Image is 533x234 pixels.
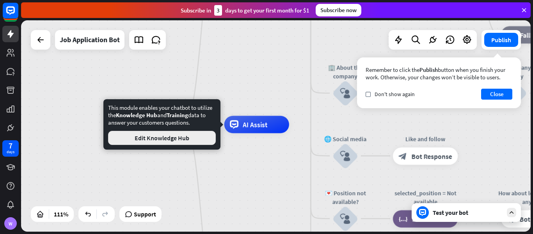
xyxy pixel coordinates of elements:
div: selected_position = Not available [386,188,464,205]
i: block_bot_response [398,152,407,160]
i: block_user_input [340,151,351,161]
a: 7 days [2,140,19,157]
button: Close [481,89,512,100]
div: Subscribe now [316,4,361,16]
div: This module enables your chatbot to utilize the and data to answer your customers questions. [108,104,216,145]
span: Training [167,111,188,119]
div: 3 [214,5,222,16]
i: block_set_attribute [398,214,407,223]
div: Subscribe in days to get your first month for $1 [181,5,309,16]
div: 7 [9,142,12,149]
div: days [7,149,14,155]
button: Publish [484,33,518,47]
div: Remember to click the button when you finish your work. Otherwise, your changes won’t be visible ... [366,66,512,81]
span: Knowledge Hub [116,111,157,119]
div: Test your bot [433,209,503,216]
div: 💌 Position not available? [320,188,371,205]
i: block_user_input [340,213,351,224]
span: AI Assist [243,120,267,129]
div: 🌐 Social media [320,134,371,143]
span: Set attribute [412,214,450,223]
div: 🏢 About the company [320,63,371,80]
div: Like and follow [386,134,464,143]
span: Bot Response [412,152,452,160]
span: Support [134,208,156,220]
i: block_bot_response [506,214,515,223]
div: Job Application Bot [60,30,120,50]
div: 111% [52,208,71,220]
span: Don't show again [375,91,415,98]
i: block_user_input [340,88,351,98]
span: Publish [419,66,438,73]
button: Open LiveChat chat widget [6,3,30,27]
button: Edit Knowledge Hub [108,131,216,145]
div: W [4,217,17,230]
